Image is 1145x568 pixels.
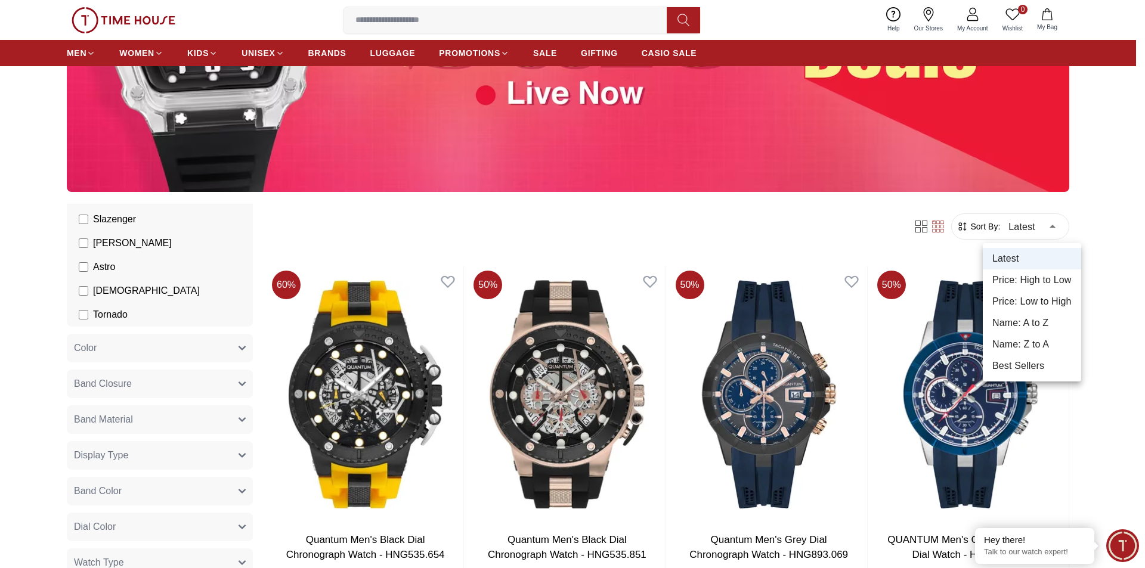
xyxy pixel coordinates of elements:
div: Chat Widget [1106,529,1139,562]
p: Talk to our watch expert! [984,547,1085,557]
div: Hey there! [984,534,1085,546]
li: Price: High to Low [983,269,1081,291]
li: Name: A to Z [983,312,1081,334]
li: Latest [983,248,1081,269]
li: Name: Z to A [983,334,1081,355]
li: Price: Low to High [983,291,1081,312]
li: Best Sellers [983,355,1081,377]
